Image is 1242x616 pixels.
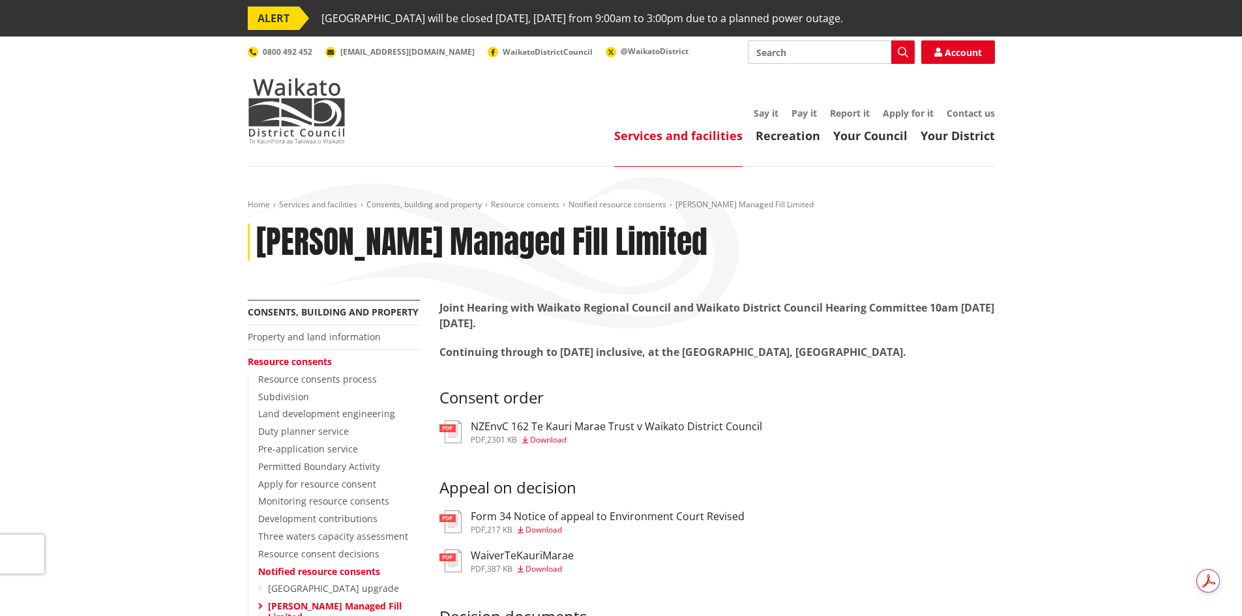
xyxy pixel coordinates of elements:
[675,199,814,210] span: [PERSON_NAME] Managed Fill Limited
[754,107,778,119] a: Say it
[248,330,381,343] a: Property and land information
[614,128,743,143] a: Services and facilities
[248,46,312,57] a: 0800 492 452
[258,390,309,403] a: Subdivision
[263,46,312,57] span: 0800 492 452
[756,128,820,143] a: Recreation
[487,563,512,574] span: 387 KB
[471,524,485,535] span: pdf
[621,46,688,57] span: @WaikatoDistrict
[439,420,762,444] a: NZEnvC 162 Te Kauri Marae Trust v Waikato District Council pdf,2301 KB Download
[471,550,574,562] h3: WaiverTeKauriMarae
[471,434,485,445] span: pdf
[488,46,593,57] a: WaikatoDistrictCouncil
[883,107,934,119] a: Apply for it
[248,199,995,211] nav: breadcrumb
[439,510,462,533] img: document-pdf.svg
[471,563,485,574] span: pdf
[439,420,462,443] img: document-pdf.svg
[606,46,688,57] a: @WaikatoDistrict
[258,495,389,507] a: Monitoring resource consents
[830,107,870,119] a: Report it
[321,7,843,30] span: [GEOGRAPHIC_DATA] will be closed [DATE], [DATE] from 9:00am to 3:00pm due to a planned power outage.
[471,420,762,433] h3: NZEnvC 162 Te Kauri Marae Trust v Waikato District Council
[248,306,419,318] a: Consents, building and property
[947,107,995,119] a: Contact us
[268,582,399,594] a: [GEOGRAPHIC_DATA] upgrade
[439,389,995,407] h3: Type library name
[248,7,299,30] span: ALERT
[340,46,475,57] span: [EMAIL_ADDRESS][DOMAIN_NAME]
[921,128,995,143] a: Your District
[487,434,517,445] span: 2301 KB
[503,46,593,57] span: WaikatoDistrictCouncil
[258,443,358,455] a: Pre-application service
[279,199,357,210] a: Services and facilities
[921,40,995,64] a: Account
[258,565,380,578] a: Notified resource consents
[471,436,762,444] div: ,
[569,199,666,210] a: Notified resource consents
[258,425,349,437] a: Duty planner service
[366,199,482,210] a: Consents, building and property
[439,301,994,330] strong: Joint Hearing with Waikato Regional Council and Waikato District Council Hearing Committee 10am [...
[471,526,745,534] div: ,
[258,373,377,385] a: Resource consents process
[258,407,395,420] a: Land development engineering
[258,460,380,473] a: Permitted Boundary Activity
[525,563,562,574] span: Download
[439,460,995,497] h3: Appeal on decision
[471,510,745,523] h3: Form 34 Notice of appeal to Environment Court Revised
[439,510,745,534] a: Form 34 Notice of appeal to Environment Court Revised pdf,217 KB Download
[248,199,270,210] a: Home
[325,46,475,57] a: [EMAIL_ADDRESS][DOMAIN_NAME]
[525,524,562,535] span: Download
[439,550,574,573] a: WaiverTeKauriMarae pdf,387 KB Download
[439,550,462,572] img: document-pdf.svg
[833,128,908,143] a: Your Council
[258,478,376,490] a: Apply for resource consent
[439,345,906,375] strong: Continuing through to [DATE] inclusive, at the [GEOGRAPHIC_DATA], [GEOGRAPHIC_DATA].
[258,548,379,560] a: Resource consent decisions
[248,78,346,143] img: Waikato District Council - Te Kaunihera aa Takiwaa o Waikato
[748,40,915,64] input: Search input
[248,355,332,368] a: Resource consents
[258,512,377,525] a: Development contributions
[487,524,512,535] span: 217 KB
[530,434,567,445] span: Download
[471,565,574,573] div: ,
[791,107,817,119] a: Pay it
[258,530,408,542] a: Three waters capacity assessment
[491,199,559,210] a: Resource consents
[256,224,707,261] h1: [PERSON_NAME] Managed Fill Limited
